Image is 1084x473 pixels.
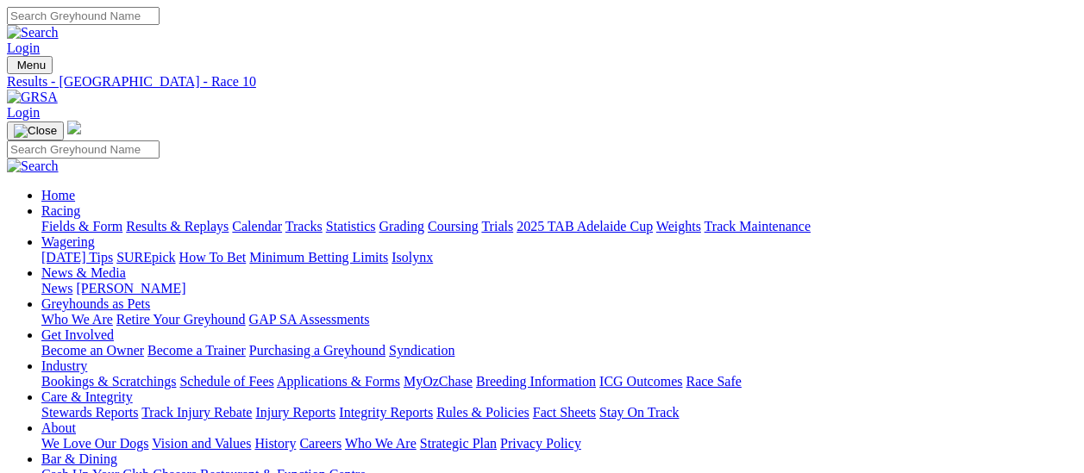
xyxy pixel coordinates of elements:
[41,296,150,311] a: Greyhounds as Pets
[17,59,46,72] span: Menu
[67,121,81,134] img: logo-grsa-white.png
[299,436,341,451] a: Careers
[686,374,741,389] a: Race Safe
[152,436,251,451] a: Vision and Values
[41,420,76,435] a: About
[14,124,57,138] img: Close
[41,389,133,404] a: Care & Integrity
[7,56,53,74] button: Toggle navigation
[116,312,246,327] a: Retire Your Greyhound
[7,90,58,105] img: GRSA
[41,405,138,420] a: Stewards Reports
[232,219,282,233] a: Calendar
[41,436,1077,451] div: About
[326,219,376,233] a: Statistics
[41,203,80,218] a: Racing
[7,159,59,174] img: Search
[705,219,811,233] a: Track Maintenance
[179,250,247,265] a: How To Bet
[285,219,323,233] a: Tracks
[41,265,126,280] a: News & Media
[41,219,122,233] a: Fields & Form
[7,40,40,55] a: Login
[533,405,596,420] a: Fact Sheets
[249,250,388,265] a: Minimum Betting Limits
[7,7,160,25] input: Search
[404,374,473,389] a: MyOzChase
[476,374,596,389] a: Breeding Information
[41,281,72,296] a: News
[7,74,1077,90] a: Results - [GEOGRAPHIC_DATA] - Race 10
[41,374,1077,389] div: Industry
[41,250,113,265] a: [DATE] Tips
[379,219,424,233] a: Grading
[656,219,701,233] a: Weights
[599,405,679,420] a: Stay On Track
[277,374,400,389] a: Applications & Forms
[7,140,160,159] input: Search
[41,451,117,466] a: Bar & Dining
[249,312,370,327] a: GAP SA Assessments
[249,343,385,358] a: Purchasing a Greyhound
[147,343,246,358] a: Become a Trainer
[7,105,40,120] a: Login
[41,312,113,327] a: Who We Are
[7,25,59,40] img: Search
[517,219,653,233] a: 2025 TAB Adelaide Cup
[41,312,1077,327] div: Greyhounds as Pets
[116,250,175,265] a: SUREpick
[141,405,252,420] a: Track Injury Rebate
[392,250,433,265] a: Isolynx
[436,405,529,420] a: Rules & Policies
[255,405,335,420] a: Injury Reports
[41,281,1077,296] div: News & Media
[481,219,513,233] a: Trials
[41,234,95,249] a: Wagering
[41,343,144,358] a: Become an Owner
[126,219,229,233] a: Results & Replays
[345,436,417,451] a: Who We Are
[339,405,433,420] a: Integrity Reports
[7,121,64,140] button: Toggle navigation
[76,281,185,296] a: [PERSON_NAME]
[41,374,176,389] a: Bookings & Scratchings
[428,219,479,233] a: Coursing
[389,343,454,358] a: Syndication
[500,436,581,451] a: Privacy Policy
[41,250,1077,265] div: Wagering
[41,343,1077,358] div: Get Involved
[41,358,87,373] a: Industry
[41,327,114,342] a: Get Involved
[41,219,1077,234] div: Racing
[41,405,1077,420] div: Care & Integrity
[41,188,75,202] a: Home
[254,436,296,451] a: History
[41,436,148,451] a: We Love Our Dogs
[420,436,497,451] a: Strategic Plan
[599,374,682,389] a: ICG Outcomes
[179,374,273,389] a: Schedule of Fees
